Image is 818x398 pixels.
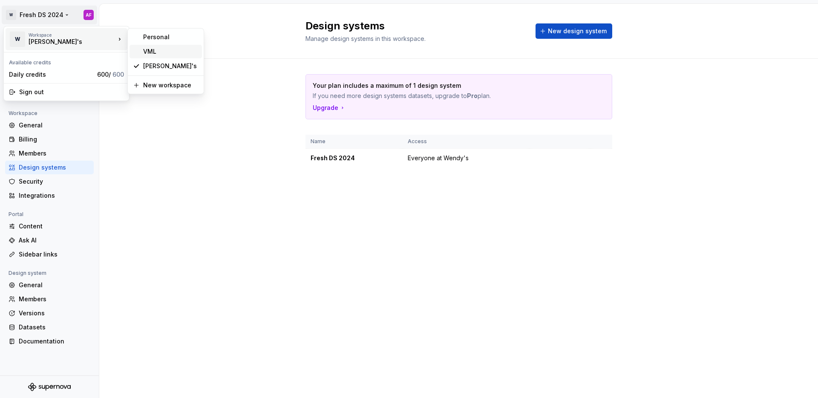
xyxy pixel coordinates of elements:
div: Daily credits [9,70,94,79]
div: Sign out [19,88,124,96]
div: Workspace [29,32,115,37]
span: 600 / [97,71,124,78]
div: Personal [143,33,199,41]
div: New workspace [143,81,199,89]
span: 600 [112,71,124,78]
div: [PERSON_NAME]'s [143,62,199,70]
div: VML [143,47,199,56]
div: [PERSON_NAME]'s [29,37,101,46]
div: W [10,32,25,47]
div: Available credits [6,54,127,68]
